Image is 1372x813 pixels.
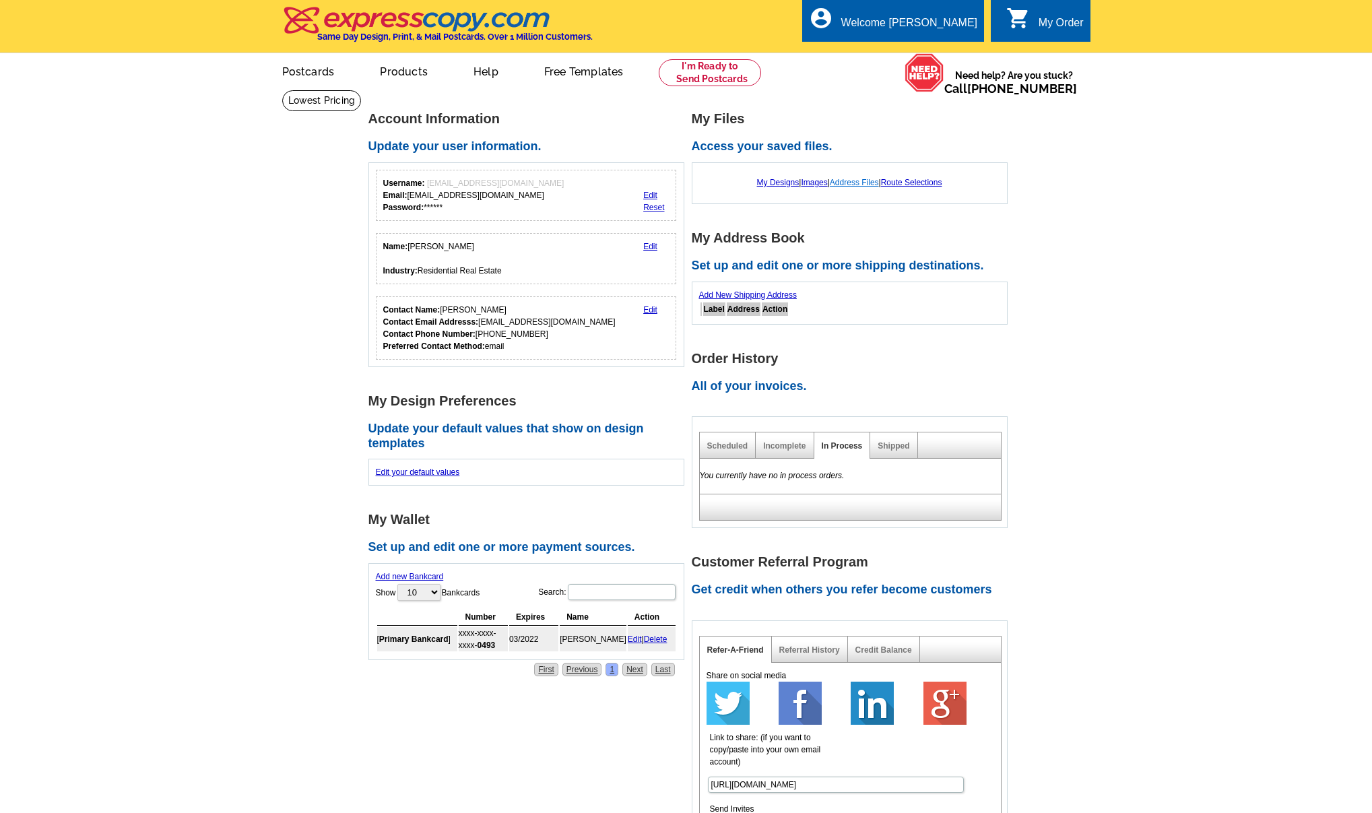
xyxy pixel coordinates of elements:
[368,540,692,555] h2: Set up and edit one or more payment sources.
[383,178,425,188] strong: Username:
[703,302,725,316] th: Label
[707,682,750,725] img: twitter-64.png
[383,317,479,327] strong: Contact Email Addresss:
[878,441,909,451] a: Shipped
[383,203,424,212] strong: Password:
[568,584,676,600] input: Search:
[643,191,657,200] a: Edit
[841,17,977,36] div: Welcome [PERSON_NAME]
[509,627,558,651] td: 03/2022
[282,16,593,42] a: Same Day Design, Print, & Mail Postcards. Over 1 Million Customers.
[727,302,760,316] th: Address
[801,178,827,187] a: Images
[376,467,460,477] a: Edit your default values
[822,441,863,451] a: In Process
[757,178,799,187] a: My Designs
[967,82,1077,96] a: [PHONE_NUMBER]
[383,242,408,251] strong: Name:
[358,55,449,86] a: Products
[644,635,667,644] a: Delete
[699,170,1000,195] div: | | |
[376,572,444,581] a: Add new Bankcard
[562,663,602,676] a: Previous
[707,645,764,655] a: Refer-A-Friend
[692,555,1015,569] h1: Customer Referral Program
[643,242,657,251] a: Edit
[523,55,645,86] a: Free Templates
[459,609,508,626] th: Number
[707,671,787,680] span: Share on social media
[261,55,356,86] a: Postcards
[368,139,692,154] h2: Update your user information.
[376,233,677,284] div: Your personal details.
[509,609,558,626] th: Expires
[692,352,1015,366] h1: Order History
[881,178,942,187] a: Route Selections
[376,583,480,602] label: Show Bankcards
[368,394,692,408] h1: My Design Preferences
[830,178,879,187] a: Address Files
[944,69,1084,96] span: Need help? Are you stuck?
[700,471,845,480] em: You currently have no in process orders.
[643,305,657,315] a: Edit
[317,32,593,42] h4: Same Day Design, Print, & Mail Postcards. Over 1 Million Customers.
[397,584,440,601] select: ShowBankcards
[478,641,496,650] strong: 0493
[383,266,418,275] strong: Industry:
[427,178,564,188] span: [EMAIL_ADDRESS][DOMAIN_NAME]
[710,731,831,768] label: Link to share: (if you want to copy/paste into your own email account)
[944,82,1077,96] span: Call
[377,627,457,651] td: [ ]
[692,112,1015,126] h1: My Files
[376,170,677,221] div: Your login information.
[379,635,449,644] b: Primary Bankcard
[628,609,676,626] th: Action
[851,682,894,725] img: linkedin-64.png
[368,112,692,126] h1: Account Information
[383,191,407,200] strong: Email:
[368,422,692,451] h2: Update your default values that show on design templates
[383,342,485,351] strong: Preferred Contact Method:
[763,441,806,451] a: Incomplete
[692,231,1015,245] h1: My Address Book
[606,663,618,676] a: 1
[560,609,626,626] th: Name
[459,627,508,651] td: xxxx-xxxx-xxxx-
[779,682,822,725] img: facebook-64.png
[534,663,558,676] a: First
[1039,17,1084,36] div: My Order
[538,583,676,601] label: Search:
[651,663,675,676] a: Last
[692,139,1015,154] h2: Access your saved files.
[383,304,616,352] div: [PERSON_NAME] [EMAIL_ADDRESS][DOMAIN_NAME] [PHONE_NUMBER] email
[855,645,912,655] a: Credit Balance
[692,259,1015,273] h2: Set up and edit one or more shipping destinations.
[692,379,1015,394] h2: All of your invoices.
[628,635,642,644] a: Edit
[707,441,748,451] a: Scheduled
[762,302,788,316] th: Action
[923,682,967,725] img: google-plus-64.png
[376,296,677,360] div: Who should we contact regarding order issues?
[560,627,626,651] td: [PERSON_NAME]
[383,329,476,339] strong: Contact Phone Number:
[643,203,664,212] a: Reset
[628,627,676,651] td: |
[905,53,944,92] img: help
[622,663,647,676] a: Next
[452,55,520,86] a: Help
[1006,6,1031,30] i: shopping_cart
[699,290,797,300] a: Add New Shipping Address
[383,177,564,214] div: [EMAIL_ADDRESS][DOMAIN_NAME] ******
[383,305,440,315] strong: Contact Name:
[809,6,833,30] i: account_circle
[368,513,692,527] h1: My Wallet
[692,583,1015,597] h2: Get credit when others you refer become customers
[383,240,502,277] div: [PERSON_NAME] Residential Real Estate
[779,645,840,655] a: Referral History
[1006,15,1084,32] a: shopping_cart My Order
[1103,500,1372,813] iframe: LiveChat chat widget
